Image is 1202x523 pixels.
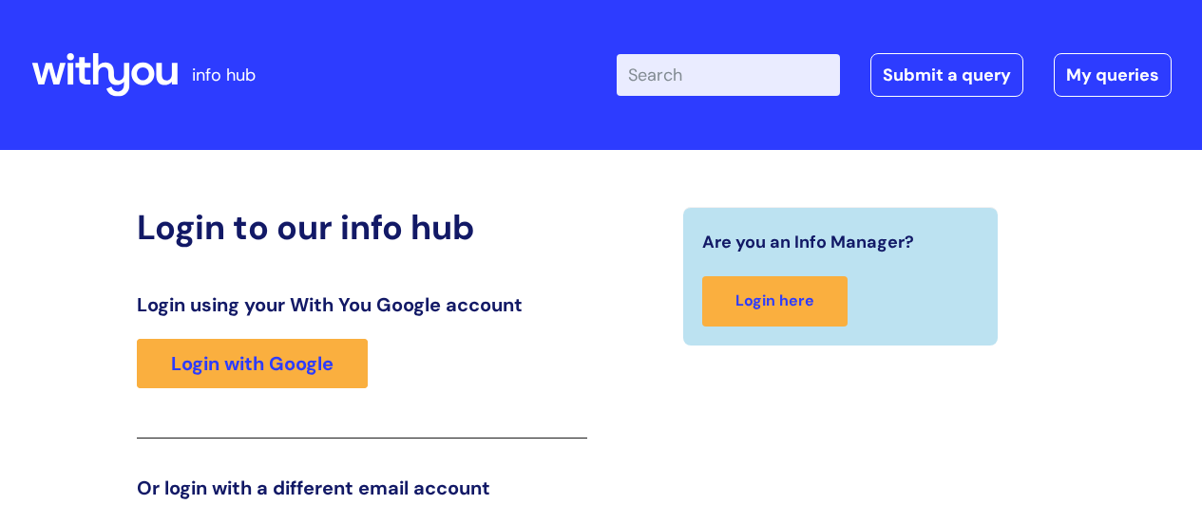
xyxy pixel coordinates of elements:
[137,339,368,388] a: Login with Google
[137,293,587,316] h3: Login using your With You Google account
[1054,53,1172,97] a: My queries
[137,207,587,248] h2: Login to our info hub
[137,476,587,499] h3: Or login with a different email account
[617,54,840,96] input: Search
[702,276,848,327] a: Login here
[192,60,256,90] p: info hub
[702,227,914,257] span: Are you an Info Manager?
[870,53,1023,97] a: Submit a query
